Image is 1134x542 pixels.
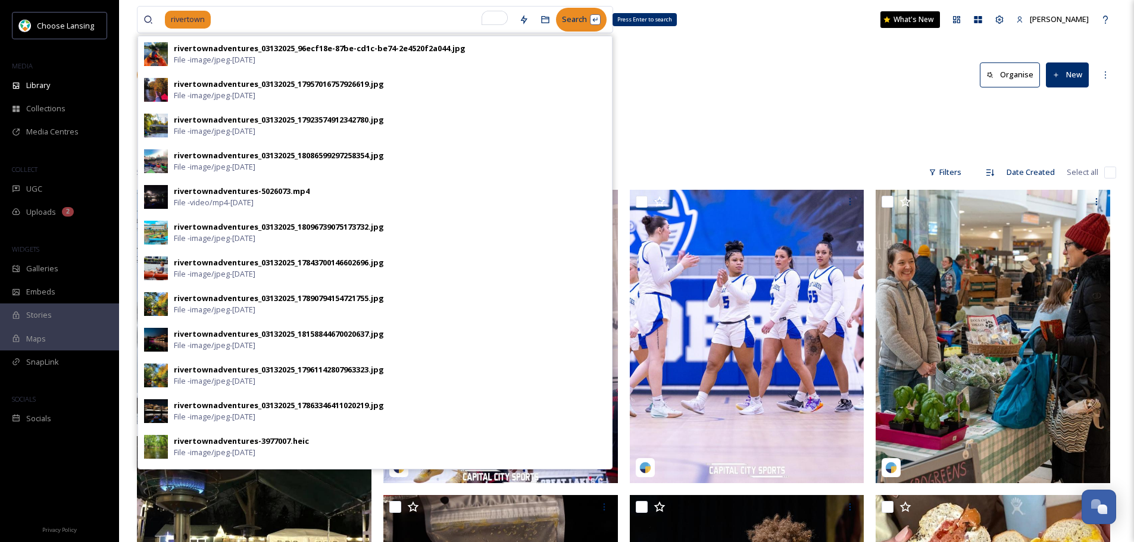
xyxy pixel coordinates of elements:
[174,293,384,304] div: rivertownadventures_03132025_17890794154721755.jpg
[12,245,39,253] span: WIDGETS
[174,340,255,351] span: File - image/jpeg - [DATE]
[137,167,169,178] span: 5531 file s
[613,13,677,26] div: Press Enter to search
[639,462,651,474] img: snapsea-logo.png
[144,78,168,102] img: da7ea28a-8060-45b2-b2e5-75b261d76d27.jpg
[174,447,255,458] span: File - image/jpeg - [DATE]
[174,328,384,340] div: rivertownadventures_03132025_18158844670020637.jpg
[923,161,967,184] div: Filters
[144,328,168,352] img: 1096c0cf-3a59-421c-9010-8d548fd6c826.jpg
[144,149,168,173] img: 85a74658-b7a0-4e50-b38a-758c6cc39d1e.jpg
[144,292,168,316] img: 2300e00d-2f13-4056-8641-1554d86daebf.jpg
[26,126,79,137] span: Media Centres
[174,411,255,422] span: File - image/jpeg - [DATE]
[174,43,466,54] div: rivertownadventures_03132025_96ecf18e-87be-cd1c-be74-2e4520f2a044.jpg
[26,356,59,368] span: SnapLink
[144,364,168,387] img: f90c8acc-6b95-4de9-ac38-0c38ab721f54.jpg
[144,435,168,459] img: 04851c93-30e6-4c93-9664-398da1f09e20.jpg
[174,79,384,90] div: rivertownadventures_03132025_17957016757926619.jpg
[174,375,255,387] span: File - image/jpeg - [DATE]
[26,206,56,218] span: Uploads
[174,257,384,268] div: rivertownadventures_03132025_17843700146602696.jpg
[980,62,1046,87] a: Organise
[12,61,33,70] span: MEDIA
[1067,167,1098,178] span: Select all
[630,190,864,483] img: lansingsports_03132025_18079722379563035.jpg
[12,165,38,174] span: COLLECT
[980,62,1040,87] button: Organise
[174,150,384,161] div: rivertownadventures_03132025_18086599297258354.jpg
[144,114,168,137] img: 5f72aeed-e018-416d-8b0b-192b944e0c2b.jpg
[26,309,52,321] span: Stories
[174,400,384,411] div: rivertownadventures_03132025_17863346411020219.jpg
[174,161,255,173] span: File - image/jpeg - [DATE]
[174,364,384,375] div: rivertownadventures_03132025_17961142807963323.jpg
[1082,490,1116,524] button: Open Chat
[144,399,168,423] img: 1cfa1441-a572-4066-8166-a6e9ab42b8a4.jpg
[1046,62,1089,87] button: New
[26,263,58,274] span: Galleries
[174,268,255,280] span: File - image/jpeg - [DATE]
[19,20,31,32] img: logo.jpeg
[174,114,384,126] div: rivertownadventures_03132025_17923574912342780.jpg
[556,8,607,31] div: Search
[144,185,168,209] img: 010d4c4c-ecfa-4ad3-828b-5aed96a7e7fe.jpg
[174,197,254,208] span: File - video/mp4 - [DATE]
[26,333,46,344] span: Maps
[26,103,65,114] span: Collections
[26,413,51,424] span: Socials
[212,7,513,33] input: To enrich screen reader interactions, please activate Accessibility in Grammarly extension settings
[174,436,309,447] div: rivertownadventures-3977007.heic
[144,256,168,280] img: d07e2178-6dd3-441e-a09f-792dfad07bfe.jpg
[37,20,94,31] span: Choose Lansing
[885,462,897,474] img: snapsea-logo.png
[26,286,55,297] span: Embeds
[26,80,50,91] span: Library
[42,522,77,536] a: Privacy Policy
[12,394,36,403] span: SOCIALS
[62,207,74,217] div: 2
[1030,14,1089,24] span: [PERSON_NAME]
[1001,161,1061,184] div: Date Created
[174,54,255,65] span: File - image/jpeg - [DATE]
[174,233,255,244] span: File - image/jpeg - [DATE]
[42,526,77,534] span: Privacy Policy
[174,186,310,197] div: rivertownadventures-5026073.mp4
[144,42,168,66] img: b15f822a-b498-48c3-87e7-fa3fd548c893.jpg
[174,126,255,137] span: File - image/jpeg - [DATE]
[137,190,371,424] img: josephzopf_03132025_17995210801590292.jpg
[165,11,211,28] span: rivertown
[876,190,1110,483] img: meridiantownship_03132025_18052831580471113.jpg
[144,221,168,245] img: b2062fe6-446c-43cc-90e5-3c18b3752961.jpg
[174,90,255,101] span: File - image/jpeg - [DATE]
[174,221,384,233] div: rivertownadventures_03132025_18096739075173732.jpg
[174,304,255,315] span: File - image/jpeg - [DATE]
[880,11,940,28] a: What's New
[1010,8,1095,31] a: [PERSON_NAME]
[26,183,42,195] span: UGC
